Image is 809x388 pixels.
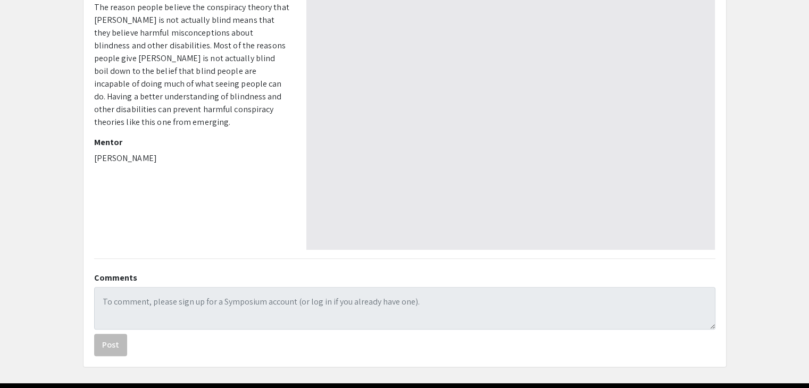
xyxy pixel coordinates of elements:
[94,273,715,283] h2: Comments
[94,137,290,147] h2: Mentor
[94,334,127,356] button: Post
[94,152,290,165] p: [PERSON_NAME]
[764,340,801,380] iframe: Chat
